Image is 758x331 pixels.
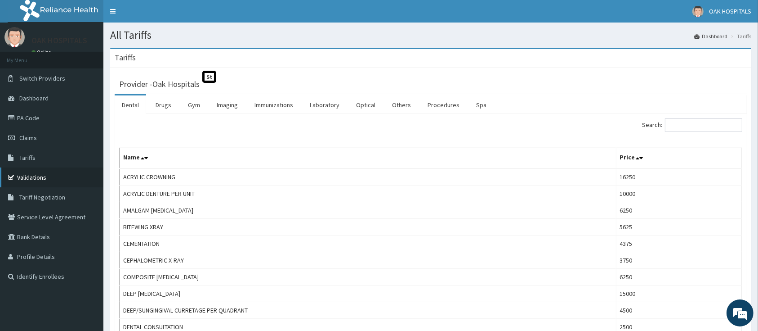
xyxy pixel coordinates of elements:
[642,118,742,132] label: Search:
[148,95,178,114] a: Drugs
[616,236,742,252] td: 4375
[19,94,49,102] span: Dashboard
[616,148,742,169] th: Price
[115,95,146,114] a: Dental
[120,302,616,319] td: DEEP/SUNGINGIVAL CURRETAGE PER QUADRANT
[120,236,616,252] td: CEMENTATION
[120,252,616,269] td: CEPHALOMETRIC X-RAY
[665,118,742,132] input: Search:
[120,148,616,169] th: Name
[120,168,616,186] td: ACRYLIC CROWNING
[181,95,207,114] a: Gym
[349,95,383,114] a: Optical
[616,286,742,302] td: 15000
[120,219,616,236] td: BITEWING XRAY
[616,168,742,186] td: 16250
[385,95,418,114] a: Others
[247,95,300,114] a: Immunizations
[120,269,616,286] td: COMPOSITE [MEDICAL_DATA]
[210,95,245,114] a: Imaging
[420,95,467,114] a: Procedures
[110,29,751,41] h1: All Tariffs
[19,134,37,142] span: Claims
[4,27,25,47] img: User Image
[616,269,742,286] td: 6250
[709,7,751,15] span: OAK HOSPITALS
[115,54,136,62] h3: Tariffs
[616,202,742,219] td: 6250
[4,229,171,260] textarea: Type your message and hit 'Enter'
[616,219,742,236] td: 5625
[616,302,742,319] td: 4500
[469,95,494,114] a: Spa
[47,50,151,62] div: Chat with us now
[17,45,36,68] img: d_794563401_company_1708531726252_794563401
[120,286,616,302] td: DEEP [MEDICAL_DATA]
[120,186,616,202] td: ACRYLIC DENTURE PER UNIT
[31,49,53,55] a: Online
[303,95,347,114] a: Laboratory
[19,74,65,82] span: Switch Providers
[616,252,742,269] td: 3750
[31,36,87,45] p: OAK HOSPITALS
[728,32,751,40] li: Tariffs
[119,80,200,88] h3: Provider - Oak Hospitals
[692,6,704,17] img: User Image
[616,186,742,202] td: 10000
[19,193,65,201] span: Tariff Negotiation
[694,32,727,40] a: Dashboard
[120,202,616,219] td: AMALGAM [MEDICAL_DATA]
[202,71,216,83] span: St
[147,5,169,26] div: Minimize live chat window
[19,154,36,162] span: Tariffs
[52,105,124,196] span: We're online!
